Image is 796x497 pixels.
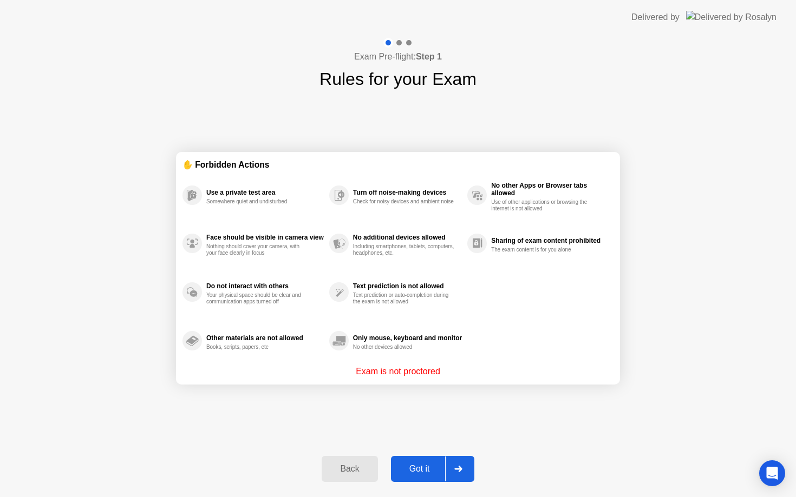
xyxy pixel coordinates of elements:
[353,189,462,196] div: Turn off noise-making devices
[491,237,608,244] div: Sharing of exam content prohibited
[182,158,614,171] div: ✋ Forbidden Actions
[206,282,324,290] div: Do not interact with others
[206,334,324,342] div: Other materials are not allowed
[325,464,374,474] div: Back
[416,52,442,61] b: Step 1
[206,344,309,350] div: Books, scripts, papers, etc
[394,464,445,474] div: Got it
[353,292,455,305] div: Text prediction or auto-completion during the exam is not allowed
[322,456,377,482] button: Back
[353,198,455,205] div: Check for noisy devices and ambient noise
[354,50,442,63] h4: Exam Pre-flight:
[206,243,309,256] div: Nothing should cover your camera, with your face clearly in focus
[356,365,440,378] p: Exam is not proctored
[686,11,777,23] img: Delivered by Rosalyn
[491,199,593,212] div: Use of other applications or browsing the internet is not allowed
[206,234,324,241] div: Face should be visible in camera view
[353,243,455,256] div: Including smartphones, tablets, computers, headphones, etc.
[391,456,474,482] button: Got it
[353,344,455,350] div: No other devices allowed
[491,247,593,253] div: The exam content is for you alone
[631,11,680,24] div: Delivered by
[353,334,462,342] div: Only mouse, keyboard and monitor
[206,198,309,205] div: Somewhere quiet and undisturbed
[206,292,309,305] div: Your physical space should be clear and communication apps turned off
[353,282,462,290] div: Text prediction is not allowed
[491,182,608,197] div: No other Apps or Browser tabs allowed
[353,234,462,241] div: No additional devices allowed
[759,460,785,486] div: Open Intercom Messenger
[206,189,324,196] div: Use a private test area
[319,66,477,92] h1: Rules for your Exam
